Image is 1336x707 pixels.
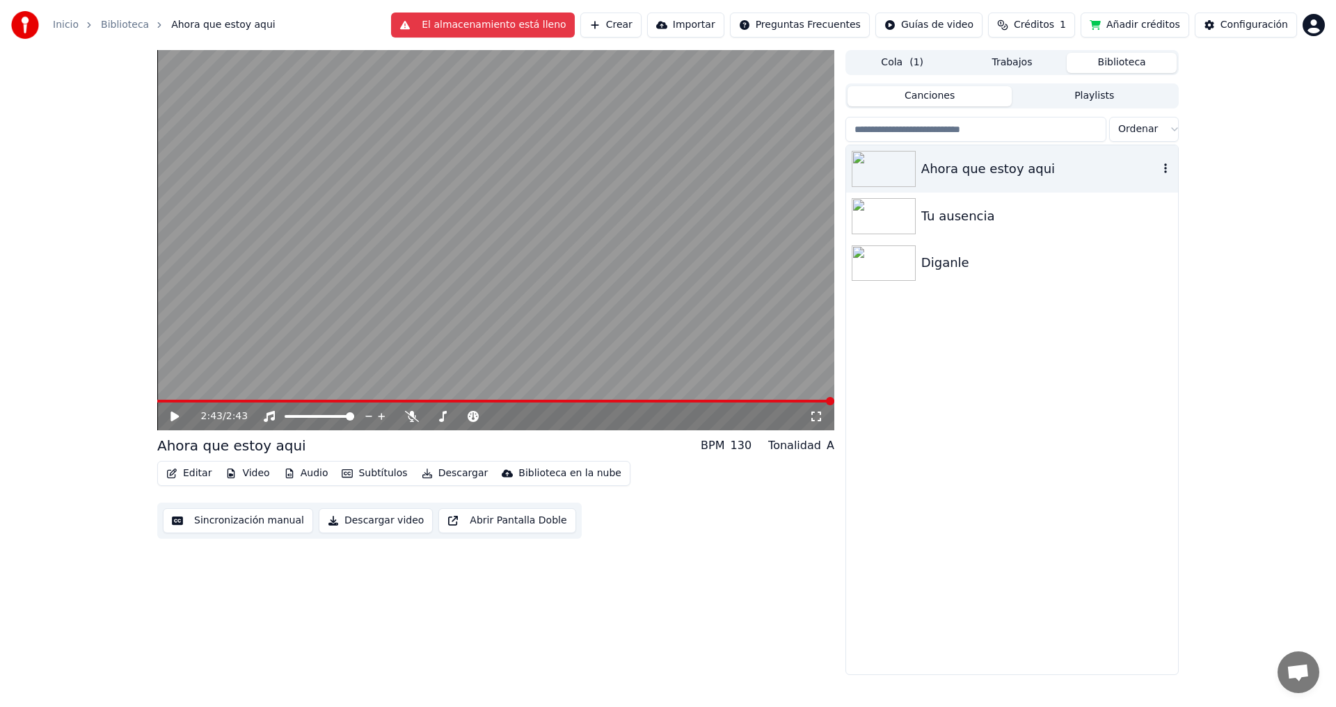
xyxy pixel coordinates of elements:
span: 1 [1060,18,1066,32]
span: ( 1 ) [909,56,923,70]
a: Biblioteca [101,18,149,32]
button: Subtítulos [336,464,413,483]
button: Preguntas Frecuentes [730,13,870,38]
button: Guías de video [875,13,983,38]
div: BPM [701,437,724,454]
div: Configuración [1220,18,1288,32]
div: Tonalidad [768,437,821,454]
div: Ahora que estoy aqui [921,159,1159,179]
a: Inicio [53,18,79,32]
button: El almacenamiento está lleno [391,13,574,38]
span: Ordenar [1118,122,1158,136]
button: Descargar video [319,508,433,533]
button: Playlists [1012,86,1177,106]
button: Créditos1 [988,13,1075,38]
span: Créditos [1014,18,1054,32]
img: youka [11,11,39,39]
button: Crear [580,13,642,38]
div: / [201,409,234,423]
span: 2:43 [201,409,223,423]
button: Abrir Pantalla Doble [438,508,575,533]
button: Video [220,464,275,483]
button: Descargar [416,464,494,483]
a: Chat abierto [1278,651,1319,693]
button: Configuración [1195,13,1297,38]
button: Editar [161,464,217,483]
div: Diganle [921,253,1172,273]
button: Biblioteca [1067,53,1177,73]
button: Audio [278,464,334,483]
span: Ahora que estoy aqui [171,18,276,32]
button: Sincronización manual [163,508,313,533]
button: Importar [647,13,724,38]
div: Biblioteca en la nube [518,466,621,480]
span: 2:43 [226,409,248,423]
button: Trabajos [957,53,1067,73]
div: A [827,437,834,454]
div: 130 [731,437,752,454]
div: Tu ausencia [921,206,1172,226]
nav: breadcrumb [53,18,276,32]
button: Canciones [848,86,1012,106]
button: Cola [848,53,957,73]
div: Ahora que estoy aqui [157,436,306,455]
button: Añadir créditos [1081,13,1189,38]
